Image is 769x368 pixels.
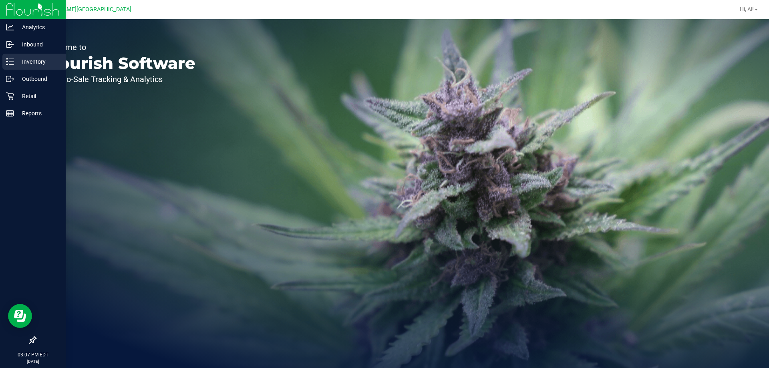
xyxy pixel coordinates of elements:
[6,40,14,48] inline-svg: Inbound
[43,55,195,71] p: Flourish Software
[6,23,14,31] inline-svg: Analytics
[4,351,62,358] p: 03:07 PM EDT
[740,6,754,12] span: Hi, Al!
[43,43,195,51] p: Welcome to
[14,40,62,49] p: Inbound
[6,58,14,66] inline-svg: Inventory
[14,57,62,66] p: Inventory
[8,304,32,328] iframe: Resource center
[14,91,62,101] p: Retail
[14,109,62,118] p: Reports
[32,6,131,13] span: [PERSON_NAME][GEOGRAPHIC_DATA]
[14,22,62,32] p: Analytics
[6,75,14,83] inline-svg: Outbound
[6,92,14,100] inline-svg: Retail
[14,74,62,84] p: Outbound
[4,358,62,364] p: [DATE]
[43,75,195,83] p: Seed-to-Sale Tracking & Analytics
[6,109,14,117] inline-svg: Reports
